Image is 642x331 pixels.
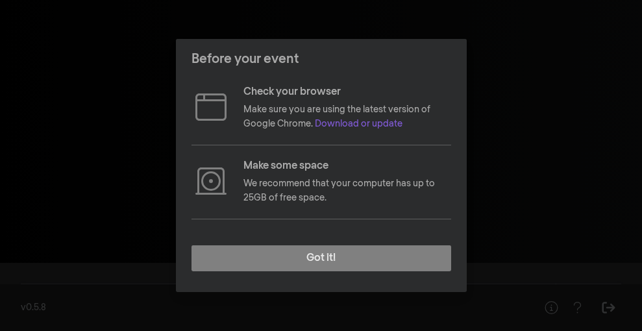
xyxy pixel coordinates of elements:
p: Clear your cache [243,232,451,248]
p: Check your browser [243,84,451,100]
p: Make sure you are using the latest version of Google Chrome. [243,103,451,132]
button: Got it! [191,245,451,271]
a: Download or update [315,119,402,129]
p: Make some space [243,158,451,174]
p: We recommend that your computer has up to 25GB of free space. [243,177,451,206]
header: Before your event [176,39,467,79]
